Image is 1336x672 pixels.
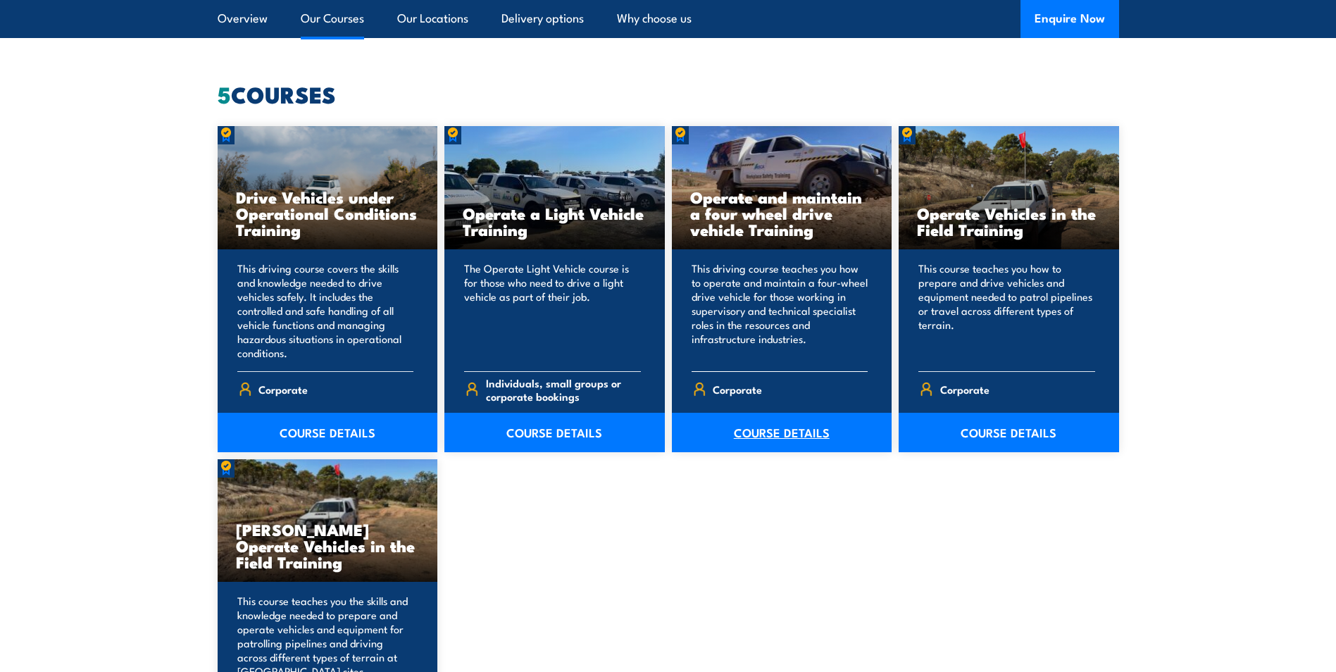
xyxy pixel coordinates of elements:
[218,84,1119,104] h2: COURSES
[258,378,308,400] span: Corporate
[236,189,420,237] h3: Drive Vehicles under Operational Conditions Training
[899,413,1119,452] a: COURSE DETAILS
[713,378,762,400] span: Corporate
[444,413,665,452] a: COURSE DETAILS
[917,205,1101,237] h3: Operate Vehicles in the Field Training
[237,261,414,360] p: This driving course covers the skills and knowledge needed to drive vehicles safely. It includes ...
[486,376,641,403] span: Individuals, small groups or corporate bookings
[463,205,647,237] h3: Operate a Light Vehicle Training
[464,261,641,360] p: The Operate Light Vehicle course is for those who need to drive a light vehicle as part of their ...
[236,521,420,570] h3: [PERSON_NAME] Operate Vehicles in the Field Training
[672,413,892,452] a: COURSE DETAILS
[690,189,874,237] h3: Operate and maintain a four wheel drive vehicle Training
[940,378,989,400] span: Corporate
[918,261,1095,360] p: This course teaches you how to prepare and drive vehicles and equipment needed to patrol pipeline...
[218,76,231,111] strong: 5
[692,261,868,360] p: This driving course teaches you how to operate and maintain a four-wheel drive vehicle for those ...
[218,413,438,452] a: COURSE DETAILS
